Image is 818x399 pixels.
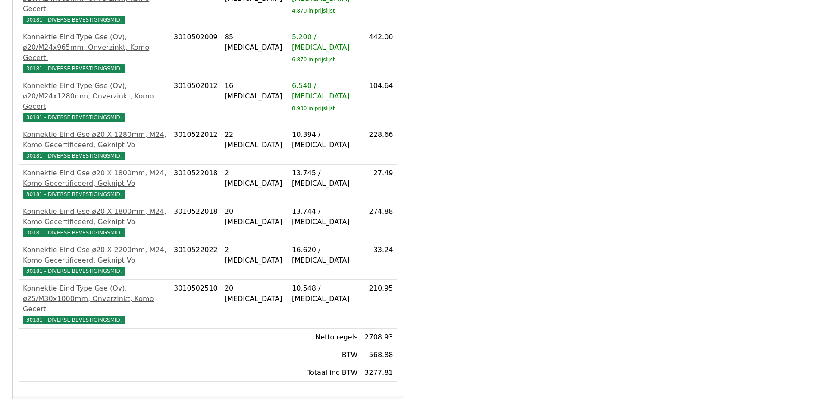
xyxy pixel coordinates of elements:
[23,190,125,199] span: 30181 - DIVERSE BEVESTIGINGSMID.
[292,81,357,101] div: 6.540 / [MEDICAL_DATA]
[292,32,357,53] div: 5.200 / [MEDICAL_DATA]
[170,280,221,329] td: 3010502510
[23,283,167,325] a: Konnektie Eind Type Gse (Ov), ø25/M30x1000mm, Onverzinkt, Komo Gecert30181 - DIVERSE BEVESTIGINGS...
[225,245,285,266] div: 2 [MEDICAL_DATA]
[292,8,335,14] sub: 4.870 in prijslijst
[170,241,221,280] td: 3010522022
[23,168,167,199] a: Konnektie Eind Gse ø20 X 1800mm, M24, Komo Gecertificeerd, Geknipt Vo30181 - DIVERSE BEVESTIGINGS...
[361,126,396,165] td: 228.66
[23,168,167,189] div: Konnektie Eind Gse ø20 X 1800mm, M24, Komo Gecertificeerd, Geknipt Vo
[225,81,285,101] div: 16 [MEDICAL_DATA]
[361,241,396,280] td: 33.24
[23,81,167,112] div: Konnektie Eind Type Gse (Ov), ø20/M24x1280mm, Onverzinkt, Komo Gecert
[170,165,221,203] td: 3010522018
[225,130,285,150] div: 22 [MEDICAL_DATA]
[23,267,125,275] span: 30181 - DIVERSE BEVESTIGINGSMID.
[292,105,335,111] sub: 8.930 in prijslijst
[292,283,357,304] div: 10.548 / [MEDICAL_DATA]
[292,206,357,227] div: 13.744 / [MEDICAL_DATA]
[23,245,167,276] a: Konnektie Eind Gse ø20 X 2200mm, M24, Komo Gecertificeerd, Geknipt Vo30181 - DIVERSE BEVESTIGINGS...
[23,283,167,314] div: Konnektie Eind Type Gse (Ov), ø25/M30x1000mm, Onverzinkt, Komo Gecert
[23,206,167,227] div: Konnektie Eind Gse ø20 X 1800mm, M24, Komo Gecertificeerd, Geknipt Vo
[23,113,125,122] span: 30181 - DIVERSE BEVESTIGINGSMID.
[225,283,285,304] div: 20 [MEDICAL_DATA]
[23,130,167,150] div: Konnektie Eind Gse ø20 X 1280mm, M24, Komo Gecertificeerd, Geknipt Vo
[170,126,221,165] td: 3010522012
[23,316,125,324] span: 30181 - DIVERSE BEVESTIGINGSMID.
[288,329,361,346] td: Netto regels
[170,77,221,126] td: 3010502012
[23,152,125,160] span: 30181 - DIVERSE BEVESTIGINGSMID.
[361,329,396,346] td: 2708.93
[292,168,357,189] div: 13.745 / [MEDICAL_DATA]
[288,364,361,382] td: Totaal inc BTW
[170,28,221,77] td: 3010502009
[23,64,125,73] span: 30181 - DIVERSE BEVESTIGINGSMID.
[288,346,361,364] td: BTW
[225,206,285,227] div: 20 [MEDICAL_DATA]
[361,280,396,329] td: 210.95
[361,28,396,77] td: 442.00
[23,228,125,237] span: 30181 - DIVERSE BEVESTIGINGSMID.
[361,364,396,382] td: 3277.81
[23,32,167,73] a: Konnektie Eind Type Gse (Ov), ø20/M24x965mm, Onverzinkt, Komo Gecerti30181 - DIVERSE BEVESTIGINGS...
[361,77,396,126] td: 104.64
[361,346,396,364] td: 568.88
[23,130,167,161] a: Konnektie Eind Gse ø20 X 1280mm, M24, Komo Gecertificeerd, Geknipt Vo30181 - DIVERSE BEVESTIGINGS...
[361,165,396,203] td: 27.49
[292,130,357,150] div: 10.394 / [MEDICAL_DATA]
[225,168,285,189] div: 2 [MEDICAL_DATA]
[23,16,125,24] span: 30181 - DIVERSE BEVESTIGINGSMID.
[23,245,167,266] div: Konnektie Eind Gse ø20 X 2200mm, M24, Komo Gecertificeerd, Geknipt Vo
[23,206,167,237] a: Konnektie Eind Gse ø20 X 1800mm, M24, Komo Gecertificeerd, Geknipt Vo30181 - DIVERSE BEVESTIGINGS...
[292,57,335,63] sub: 6.870 in prijslijst
[361,203,396,241] td: 274.88
[23,32,167,63] div: Konnektie Eind Type Gse (Ov), ø20/M24x965mm, Onverzinkt, Komo Gecerti
[23,81,167,122] a: Konnektie Eind Type Gse (Ov), ø20/M24x1280mm, Onverzinkt, Komo Gecert30181 - DIVERSE BEVESTIGINGS...
[225,32,285,53] div: 85 [MEDICAL_DATA]
[170,203,221,241] td: 3010522018
[292,245,357,266] div: 16.620 / [MEDICAL_DATA]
